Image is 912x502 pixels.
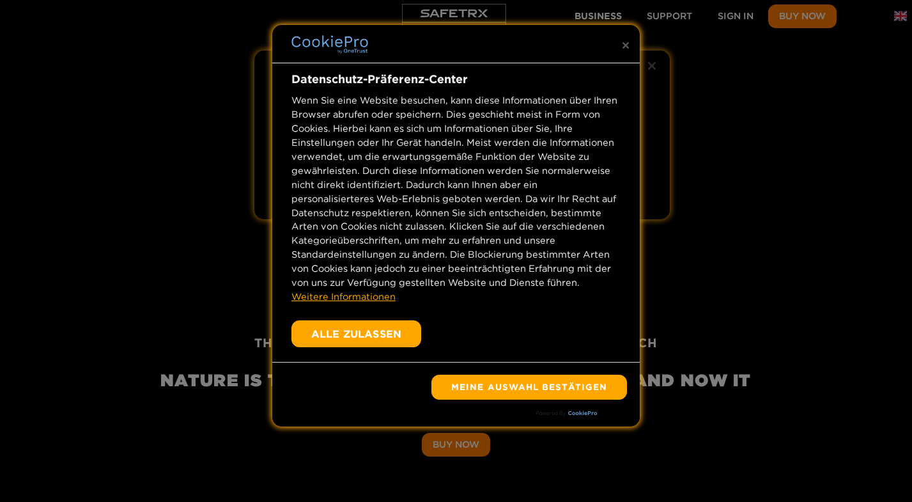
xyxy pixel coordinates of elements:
button: Meine Auswahl bestätigen [431,375,627,400]
div: Firmenlogo [291,31,368,57]
h2: Datenschutz-Präferenz-Center [291,70,619,88]
div: Wenn Sie eine Website besuchen, kann diese Informationen über Ihren Browser abrufen oder speicher... [291,94,619,304]
button: Alle zulassen [291,320,421,347]
a: Weitere Informationen zum Datenschutz, wird in neuer registerkarte geöffnet [291,291,396,302]
img: Powered by OneTrust Wird in neuer Registerkarte geöffnet [536,411,598,417]
img: Firmenlogo [291,35,368,54]
a: Powered by OneTrust Wird in neuer Registerkarte geöffnet [536,411,633,427]
div: Datenschutz-Präferenz-Center [272,25,640,427]
button: Schließen [612,31,640,59]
